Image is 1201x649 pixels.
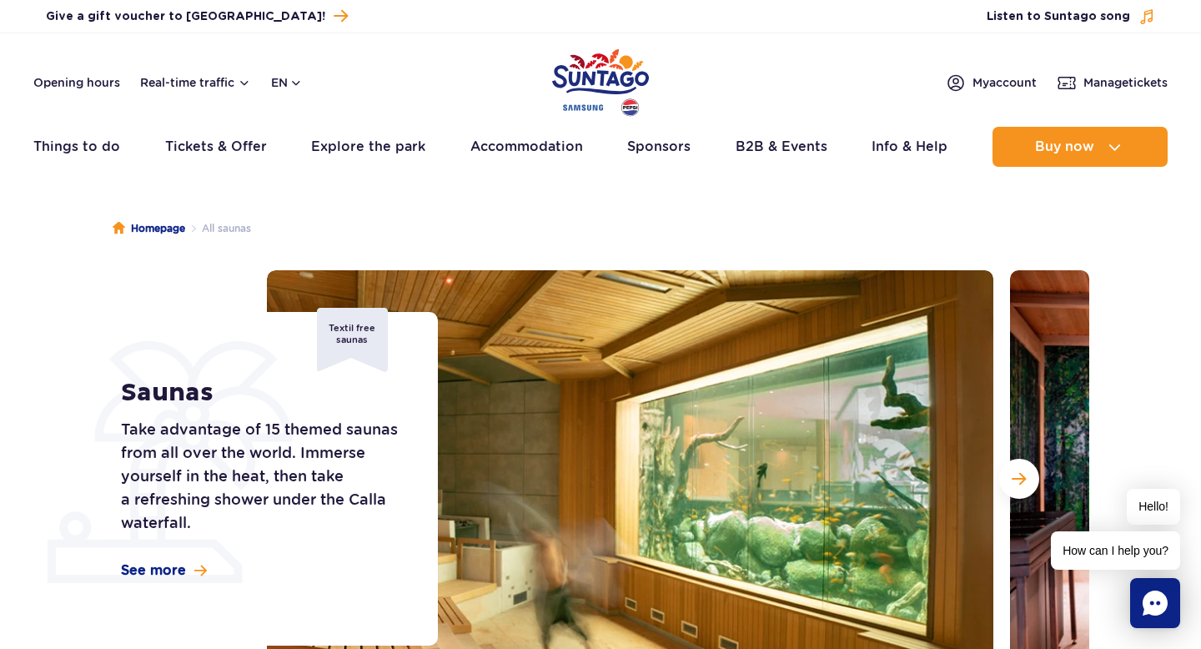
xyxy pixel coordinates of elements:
[121,418,400,535] p: Take advantage of 15 themed saunas from all over the world. Immerse yourself in the heat, then ta...
[33,127,120,167] a: Things to do
[736,127,827,167] a: B2B & Events
[140,76,251,89] button: Real-time traffic
[185,220,251,237] li: All saunas
[46,8,325,25] span: Give a gift voucher to [GEOGRAPHIC_DATA]!
[121,561,207,580] a: See more
[121,561,186,580] span: See more
[987,8,1155,25] button: Listen to Suntago song
[972,74,1037,91] span: My account
[992,127,1168,167] button: Buy now
[1051,531,1180,570] span: How can I help you?
[271,74,303,91] button: en
[46,5,348,28] a: Give a gift voucher to [GEOGRAPHIC_DATA]!
[1083,74,1168,91] span: Manage tickets
[165,127,267,167] a: Tickets & Offer
[1035,139,1094,154] span: Buy now
[121,378,400,408] h1: Saunas
[1057,73,1168,93] a: Managetickets
[946,73,1037,93] a: Myaccount
[33,74,120,91] a: Opening hours
[470,127,583,167] a: Accommodation
[1127,489,1180,525] span: Hello!
[872,127,947,167] a: Info & Help
[552,42,649,118] a: Park of Poland
[317,308,388,372] div: Textil free saunas
[1130,578,1180,628] div: Chat
[311,127,425,167] a: Explore the park
[627,127,691,167] a: Sponsors
[113,220,185,237] a: Homepage
[987,8,1130,25] span: Listen to Suntago song
[999,459,1039,499] button: Next slide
